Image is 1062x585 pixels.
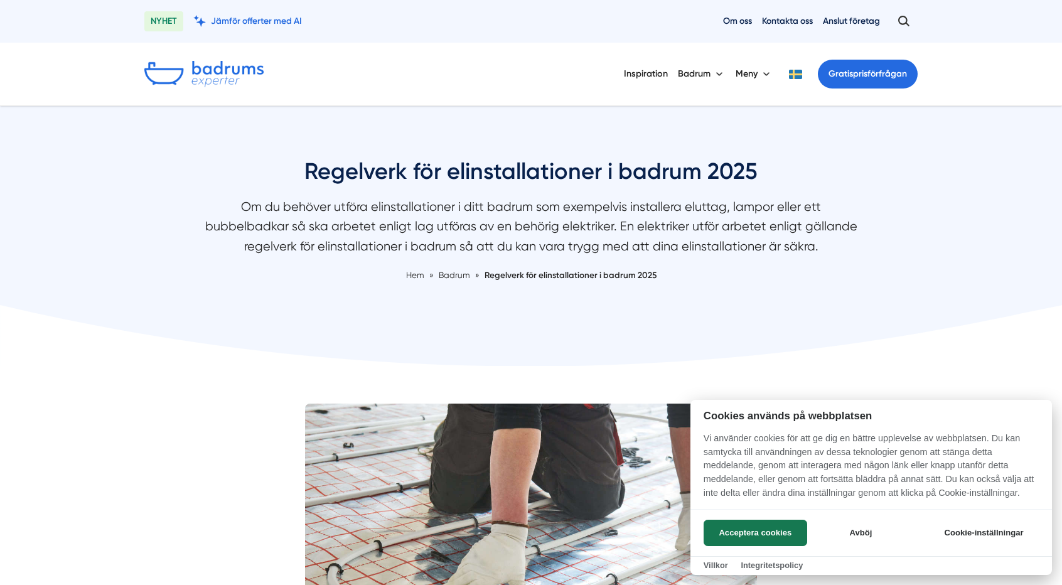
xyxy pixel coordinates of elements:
button: Acceptera cookies [704,520,807,546]
p: Vi använder cookies för att ge dig en bättre upplevelse av webbplatsen. Du kan samtycka till anvä... [690,432,1052,508]
button: Cookie-inställningar [929,520,1039,546]
h2: Cookies används på webbplatsen [690,410,1052,422]
a: Villkor [704,561,728,570]
button: Avböj [811,520,911,546]
a: Integritetspolicy [741,561,803,570]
